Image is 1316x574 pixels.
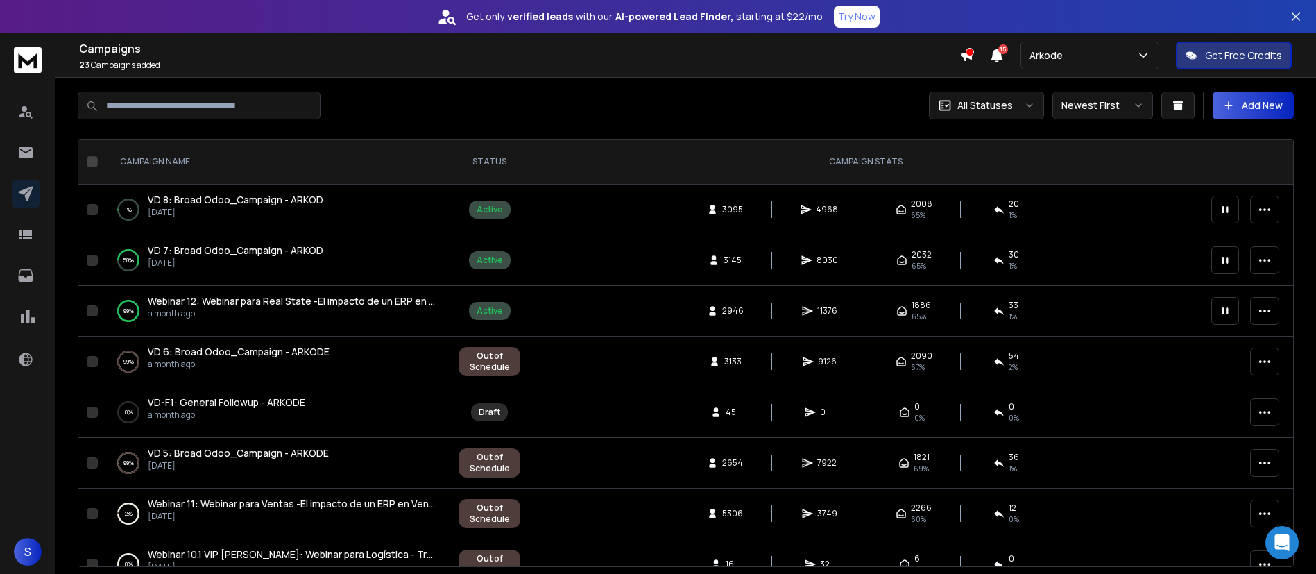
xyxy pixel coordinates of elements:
span: 4968 [816,204,838,215]
span: 65 % [911,210,925,221]
div: Active [477,255,503,266]
p: All Statuses [957,99,1013,112]
td: 99%VD 5: Broad Odoo_Campaign - ARKODE[DATE] [103,438,450,489]
span: 3095 [722,204,743,215]
span: 3749 [817,508,837,519]
p: [DATE] [148,207,323,218]
button: Get Free Credits [1176,42,1292,69]
a: VD 5: Broad Odoo_Campaign - ARKODE [148,446,329,460]
button: Add New [1213,92,1294,119]
span: 2 % [1009,362,1018,373]
span: 60 % [911,514,926,525]
p: Get only with our starting at $22/mo [466,10,823,24]
p: [DATE] [148,511,436,522]
a: Webinar 12: Webinar para Real State -El impacto de un ERP en la operacion de empresas de real est... [148,294,436,308]
div: Active [477,305,503,316]
span: VD 5: Broad Odoo_Campaign - ARKODE [148,446,329,459]
p: a month ago [148,410,305,421]
span: 0 [1009,553,1014,564]
p: Campaigns added [79,60,959,71]
td: 99%Webinar 12: Webinar para Real State -El impacto de un ERP en la operacion de empresas de real ... [103,286,450,337]
a: VD 6: Broad Odoo_Campaign - ARKODE [148,345,330,359]
div: Open Intercom Messenger [1265,526,1299,559]
p: Try Now [838,10,875,24]
p: 99 % [123,304,134,318]
p: Get Free Credits [1205,49,1282,62]
span: 20 [1009,199,1019,210]
button: Newest First [1052,92,1153,119]
span: 69 % [914,463,929,474]
div: Out of Schedule [466,452,513,474]
button: S [14,538,42,566]
span: 65 % [912,311,926,322]
img: logo [14,47,42,73]
span: 54 [1009,351,1019,362]
th: CAMPAIGN STATS [529,140,1203,185]
span: 0% [1009,412,1019,423]
p: 0 % [125,557,133,571]
span: 12 [1009,503,1016,514]
span: 1 % [1009,311,1017,322]
span: 3145 [724,255,742,266]
p: a month ago [148,359,330,370]
p: 99 % [123,355,134,369]
td: 0%VD-F1: General Followup - ARKODEa month ago [103,387,450,438]
span: 2654 [722,457,743,469]
span: 0 % [1009,514,1019,525]
th: STATUS [450,140,529,185]
p: [DATE] [148,258,323,269]
p: 2 % [125,507,133,521]
span: 1821 [914,452,930,463]
span: 2090 [911,351,932,362]
th: CAMPAIGN NAME [103,140,450,185]
div: Draft [479,407,500,418]
span: 2946 [722,305,744,316]
span: 15 [998,44,1008,54]
td: 1%VD 8: Broad Odoo_Campaign - ARKOD[DATE] [103,185,450,235]
a: VD 7: Broad Odoo_Campaign - ARKOD [148,244,323,258]
span: 7922 [817,457,837,469]
p: 58 % [123,253,134,267]
span: 0 [914,401,920,412]
span: Webinar 12: Webinar para Real State -El impacto de un ERP en la operacion de empresas de real est... [148,294,658,307]
p: [DATE] [148,460,329,471]
span: 8030 [817,255,838,266]
span: 6 [914,553,920,564]
h1: Campaigns [79,40,959,57]
span: VD 8: Broad Odoo_Campaign - ARKOD [148,193,323,206]
span: Webinar 11: Webinar para Ventas -El impacto de un ERP en Ventas -ARKODE [148,497,488,510]
span: 2266 [911,503,932,514]
p: a month ago [148,308,436,319]
span: 0% [914,412,925,423]
td: 99%VD 6: Broad Odoo_Campaign - ARKODEa month ago [103,337,450,387]
td: 58%VD 7: Broad Odoo_Campaign - ARKOD[DATE] [103,235,450,286]
p: 99 % [123,456,134,470]
span: 65 % [912,260,926,271]
button: Try Now [834,6,880,28]
span: 36 [1009,452,1019,463]
span: 32 [820,559,834,570]
span: 45 [726,407,740,418]
span: 16 [726,559,740,570]
div: Out of Schedule [466,503,513,525]
span: 1 % [1009,463,1017,474]
span: 67 % [911,362,925,373]
p: [DATE] [148,562,436,573]
span: 30 [1009,249,1019,260]
a: Webinar 10.1 VIP [PERSON_NAME]: Webinar para Logística - Transforma la Gestión [PERSON_NAME]: Aho... [148,548,436,562]
span: 3133 [724,356,742,367]
span: 33 [1009,300,1018,311]
p: 1 % [125,203,132,217]
div: Out of Schedule [466,351,513,373]
p: Arkode [1029,49,1068,62]
td: 2%Webinar 11: Webinar para Ventas -El impacto de un ERP en Ventas -ARKODE[DATE] [103,489,450,539]
span: Webinar 10.1 VIP [PERSON_NAME]: Webinar para Logística - Transforma la Gestión [PERSON_NAME]: Aho... [148,548,827,561]
span: VD 6: Broad Odoo_Campaign - ARKODE [148,345,330,358]
span: 1 % [1009,210,1017,221]
div: Active [477,204,503,215]
a: VD-F1: General Followup - ARKODE [148,396,305,410]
